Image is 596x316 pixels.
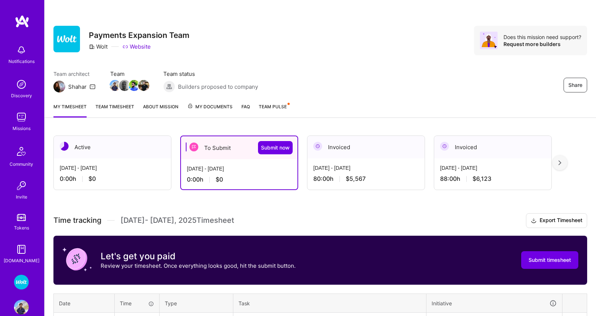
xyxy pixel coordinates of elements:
[14,224,29,232] div: Tokens
[139,79,149,92] a: Team Member Avatar
[90,84,95,89] i: icon Mail
[138,80,149,91] img: Team Member Avatar
[101,251,296,262] h3: Let's get you paid
[14,300,29,315] img: User Avatar
[122,43,151,50] a: Website
[14,110,29,124] img: teamwork
[8,57,35,65] div: Notifications
[480,32,498,49] img: Avatar
[14,77,29,92] img: discovery
[53,103,87,117] a: My timesheet
[120,299,154,307] div: Time
[53,70,95,78] span: Team architect
[60,175,165,183] div: 0:00 h
[160,294,233,313] th: Type
[558,160,561,165] img: right
[119,80,130,91] img: Team Member Avatar
[503,41,581,48] div: Request more builders
[187,103,233,111] span: My Documents
[101,262,296,270] p: Review your timesheet. Once everything looks good, hit the submit button.
[440,164,546,172] div: [DATE] - [DATE]
[503,34,581,41] div: Does this mission need support?
[110,70,149,78] span: Team
[440,175,546,183] div: 88:00 h
[568,81,582,89] span: Share
[187,176,292,183] div: 0:00 h
[89,43,108,50] div: Wolt
[95,103,134,117] a: Team timesheet
[60,164,165,172] div: [DATE] - [DATE]
[54,294,115,313] th: Date
[53,81,65,92] img: Team Architect
[14,43,29,57] img: bell
[53,216,101,225] span: Time tracking
[110,79,120,92] a: Team Member Avatar
[89,31,189,40] h3: Payments Expansion Team
[16,193,27,201] div: Invite
[187,165,292,173] div: [DATE] - [DATE]
[143,103,178,117] a: About Mission
[307,136,425,158] div: Invoiced
[14,242,29,257] img: guide book
[434,136,551,158] div: Invoiced
[89,44,95,50] i: icon CompanyGray
[313,175,419,183] div: 80:00 h
[521,251,578,269] button: Submit timesheet
[216,176,223,183] span: $0
[189,143,198,151] img: To Submit
[53,26,80,52] img: Company Logo
[4,257,39,264] div: [DOMAIN_NAME]
[13,143,30,160] img: Community
[14,178,29,193] img: Invite
[163,81,175,92] img: Builders proposed to company
[15,15,29,28] img: logo
[526,213,587,228] button: Export Timesheet
[13,124,31,132] div: Missions
[261,144,290,151] span: Submit now
[473,175,491,183] span: $6,123
[129,80,140,91] img: Team Member Avatar
[12,275,31,289] a: Wolt - Fintech: Payments Expansion Team
[564,78,587,92] button: Share
[259,104,287,109] span: Team Pulse
[432,299,557,308] div: Initiative
[68,83,87,91] div: Shahar
[187,103,233,117] a: My Documents
[163,70,258,78] span: Team status
[12,300,31,315] a: User Avatar
[88,175,96,183] span: $0
[121,216,234,225] span: [DATE] - [DATE] , 2025 Timesheet
[529,256,571,264] span: Submit timesheet
[60,142,69,151] img: Active
[10,160,33,168] div: Community
[259,103,289,117] a: Team Pulse
[54,136,171,158] div: Active
[129,79,139,92] a: Team Member Avatar
[62,245,92,274] img: coin
[11,92,32,99] div: Discovery
[531,217,537,225] i: icon Download
[181,136,297,159] div: To Submit
[346,175,366,183] span: $5,567
[313,164,419,172] div: [DATE] - [DATE]
[109,80,121,91] img: Team Member Avatar
[120,79,129,92] a: Team Member Avatar
[313,142,322,151] img: Invoiced
[233,294,426,313] th: Task
[17,214,26,221] img: tokens
[258,141,293,154] button: Submit now
[241,103,250,117] a: FAQ
[14,275,29,289] img: Wolt - Fintech: Payments Expansion Team
[440,142,449,151] img: Invoiced
[178,83,258,91] span: Builders proposed to company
